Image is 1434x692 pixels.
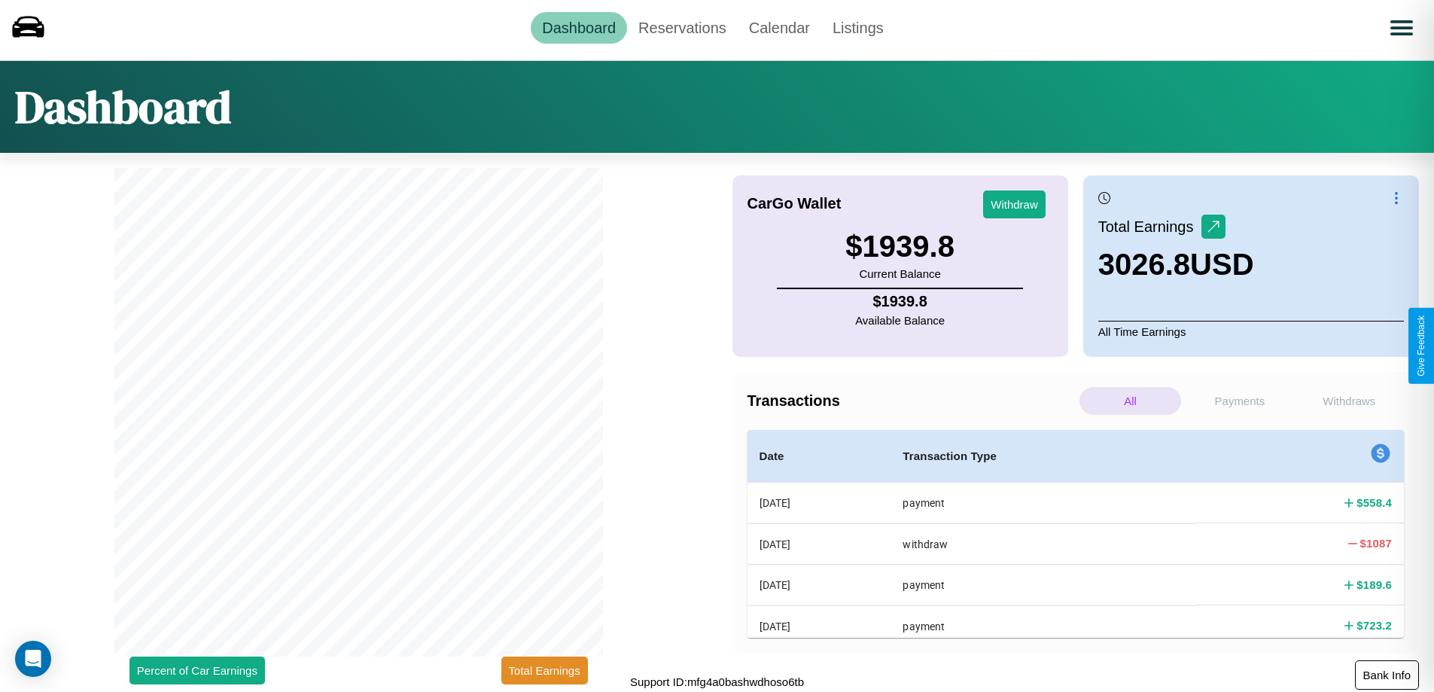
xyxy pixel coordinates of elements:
[738,12,821,44] a: Calendar
[630,672,804,692] p: Support ID: mfg4a0bashwdhoso6tb
[1381,7,1423,49] button: Open menu
[1098,248,1254,282] h3: 3026.8 USD
[983,191,1046,218] button: Withdraw
[1360,535,1392,551] h4: $ 1087
[1098,321,1404,342] p: All Time Earnings
[891,523,1195,564] th: withdraw
[501,657,588,684] button: Total Earnings
[1356,617,1392,633] h4: $ 723.2
[891,483,1195,524] th: payment
[845,264,954,284] p: Current Balance
[531,12,627,44] a: Dashboard
[760,447,879,465] h4: Date
[845,230,954,264] h3: $ 1939.8
[855,293,945,310] h4: $ 1939.8
[15,641,51,677] div: Open Intercom Messenger
[747,195,842,212] h4: CarGo Wallet
[15,76,231,138] h1: Dashboard
[1079,387,1181,415] p: All
[903,447,1183,465] h4: Transaction Type
[747,523,891,564] th: [DATE]
[747,392,1076,410] h4: Transactions
[1416,316,1426,376] div: Give Feedback
[891,605,1195,646] th: payment
[821,12,895,44] a: Listings
[1355,660,1419,690] button: Bank Info
[855,310,945,331] p: Available Balance
[1356,577,1392,593] h4: $ 189.6
[1299,387,1400,415] p: Withdraws
[747,565,891,605] th: [DATE]
[891,565,1195,605] th: payment
[1098,213,1201,240] p: Total Earnings
[747,605,891,646] th: [DATE]
[747,483,891,524] th: [DATE]
[627,12,738,44] a: Reservations
[1356,495,1392,511] h4: $ 558.4
[129,657,265,684] button: Percent of Car Earnings
[1189,387,1290,415] p: Payments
